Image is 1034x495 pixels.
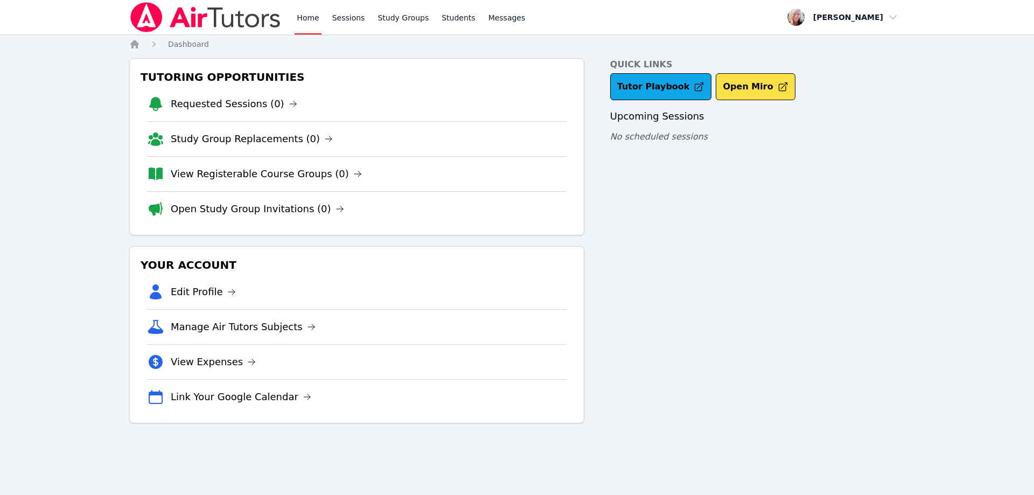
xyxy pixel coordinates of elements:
[171,389,311,405] a: Link Your Google Calendar
[138,255,575,275] h3: Your Account
[171,166,362,182] a: View Registerable Course Groups (0)
[129,2,282,32] img: Air Tutors
[488,12,526,23] span: Messages
[168,39,209,50] a: Dashboard
[138,67,575,87] h3: Tutoring Opportunities
[610,109,905,124] h3: Upcoming Sessions
[129,39,905,50] nav: Breadcrumb
[716,73,795,100] button: Open Miro
[610,131,708,142] span: No scheduled sessions
[171,131,333,147] a: Study Group Replacements (0)
[171,201,344,217] a: Open Study Group Invitations (0)
[610,58,905,71] h4: Quick Links
[171,319,316,334] a: Manage Air Tutors Subjects
[171,354,256,369] a: View Expenses
[610,73,712,100] a: Tutor Playbook
[171,284,236,299] a: Edit Profile
[168,40,209,48] span: Dashboard
[171,96,297,111] a: Requested Sessions (0)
